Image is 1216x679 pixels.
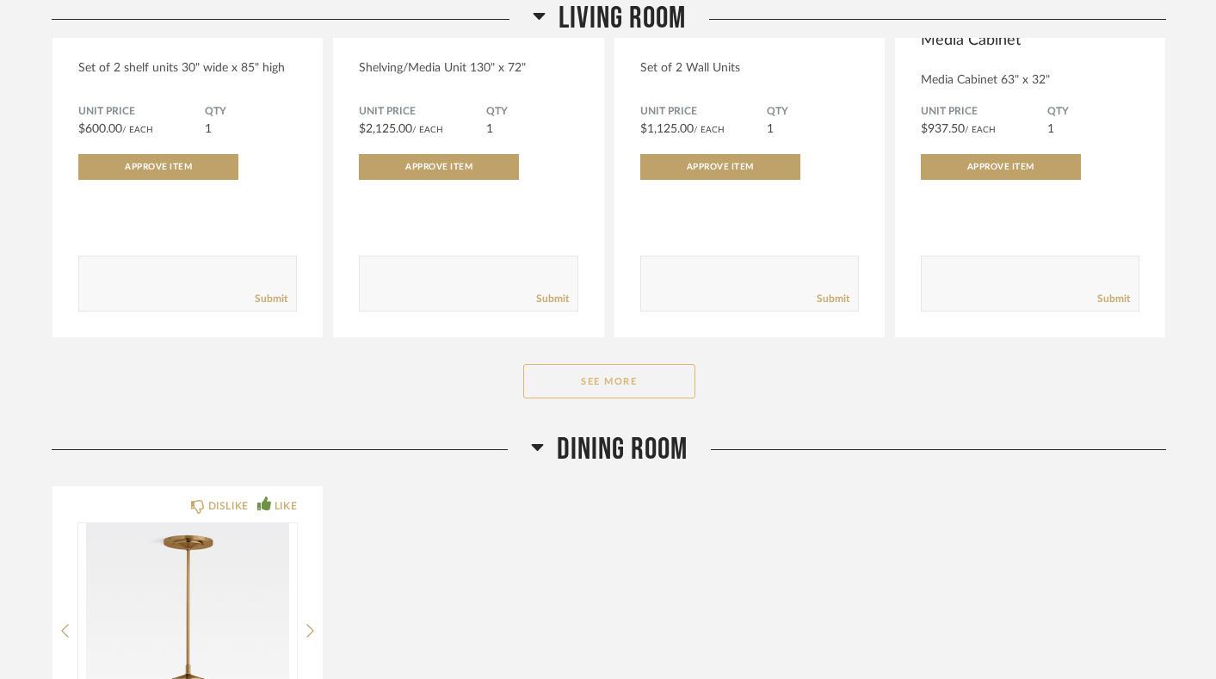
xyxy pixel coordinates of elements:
span: Dining Room [557,431,688,468]
span: QTY [205,105,297,119]
span: 1 [205,123,212,135]
div: LIKE [275,497,297,515]
span: Unit Price [921,105,1047,119]
button: Approve Item [640,154,800,180]
span: Approve Item [125,163,192,171]
span: Approve Item [687,163,754,171]
span: QTY [486,105,578,119]
span: / Each [694,126,725,134]
a: Submit [817,292,849,306]
span: $937.50 [921,123,965,135]
button: See More [523,364,695,398]
button: Approve Item [921,154,1081,180]
span: QTY [767,105,859,119]
span: Unit Price [359,105,485,119]
a: Submit [1097,292,1130,306]
a: Submit [536,292,569,306]
div: Set of 2 Wall Units [640,61,859,76]
div: Shelving/Media Unit 130" x 72" [359,61,577,76]
a: Submit [255,292,287,306]
span: / Each [965,126,996,134]
button: Approve Item [359,154,519,180]
span: Approve Item [967,163,1034,171]
span: 1 [486,123,493,135]
div: Set of 2 shelf units 30" wide x 85" high [78,61,297,76]
span: Unit Price [640,105,767,119]
span: Unit Price [78,105,205,119]
div: Media Cabinet 63" x 32" [921,73,1139,88]
span: 1 [1047,123,1054,135]
button: Approve Item [78,154,238,180]
span: / Each [412,126,443,134]
span: $600.00 [78,123,122,135]
span: Media Cabinet [921,31,1139,50]
span: $1,125.00 [640,123,694,135]
span: QTY [1047,105,1139,119]
span: 1 [767,123,774,135]
span: / Each [122,126,153,134]
span: Approve Item [405,163,472,171]
span: $2,125.00 [359,123,412,135]
div: DISLIKE [208,497,249,515]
